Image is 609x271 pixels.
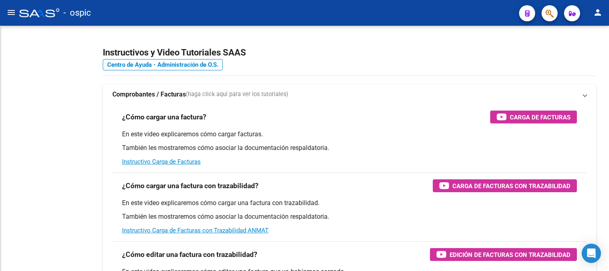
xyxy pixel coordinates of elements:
[433,179,577,192] button: Carga de Facturas con Trazabilidad
[186,90,288,99] span: (haga click aquí para ver los tutoriales)
[430,248,577,261] button: Edición de Facturas con Trazabilidad
[103,45,596,60] h2: Instructivos y Video Tutoriales SAAS
[122,227,269,234] a: Instructivo Carga de Facturas con Trazabilidad ANMAT
[122,158,201,165] a: Instructivo Carga de Facturas
[510,112,570,122] span: Carga de Facturas
[122,249,257,260] h3: ¿Cómo editar una factura con trazabilidad?
[593,8,603,17] mat-icon: person
[490,111,577,123] button: Carga de Facturas
[112,90,186,99] strong: Comprobantes / Facturas
[103,59,223,70] a: Centro de Ayuda - Administración de O.S.
[122,212,577,221] p: También les mostraremos cómo asociar la documentación respaldatoria.
[103,85,596,104] mat-expansion-panel-header: Comprobantes / Facturas(haga click aquí para ver los tutoriales)
[122,111,206,123] h3: ¿Cómo cargar una factura?
[122,199,577,207] p: En este video explicaremos cómo cargar una factura con trazabilidad.
[450,250,570,260] span: Edición de Facturas con Trazabilidad
[122,180,259,191] h3: ¿Cómo cargar una factura con trazabilidad?
[122,130,577,139] p: En este video explicaremos cómo cargar facturas.
[452,181,570,191] span: Carga de Facturas con Trazabilidad
[122,144,577,152] p: También les mostraremos cómo asociar la documentación respaldatoria.
[6,8,16,17] mat-icon: menu
[582,244,601,263] div: Open Intercom Messenger
[63,4,91,22] span: - ospic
